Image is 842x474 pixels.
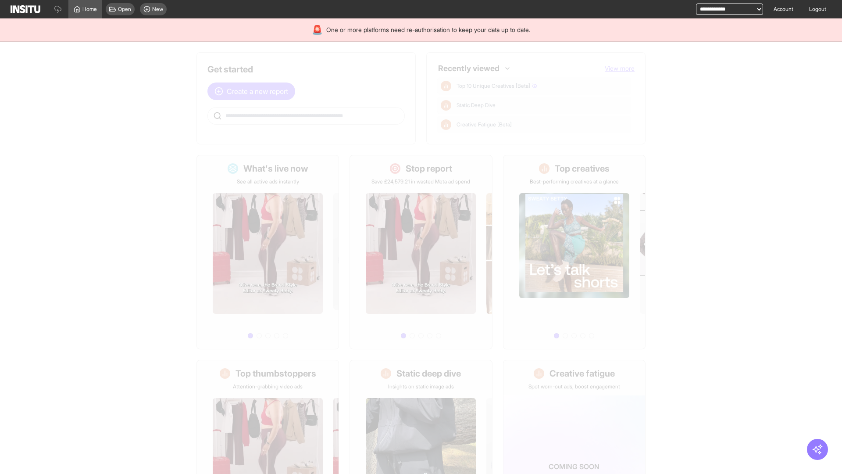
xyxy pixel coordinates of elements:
span: One or more platforms need re-authorisation to keep your data up to date. [326,25,530,34]
div: 🚨 [312,24,323,36]
span: Open [118,6,131,13]
img: Logo [11,5,40,13]
span: Home [82,6,97,13]
span: New [152,6,163,13]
